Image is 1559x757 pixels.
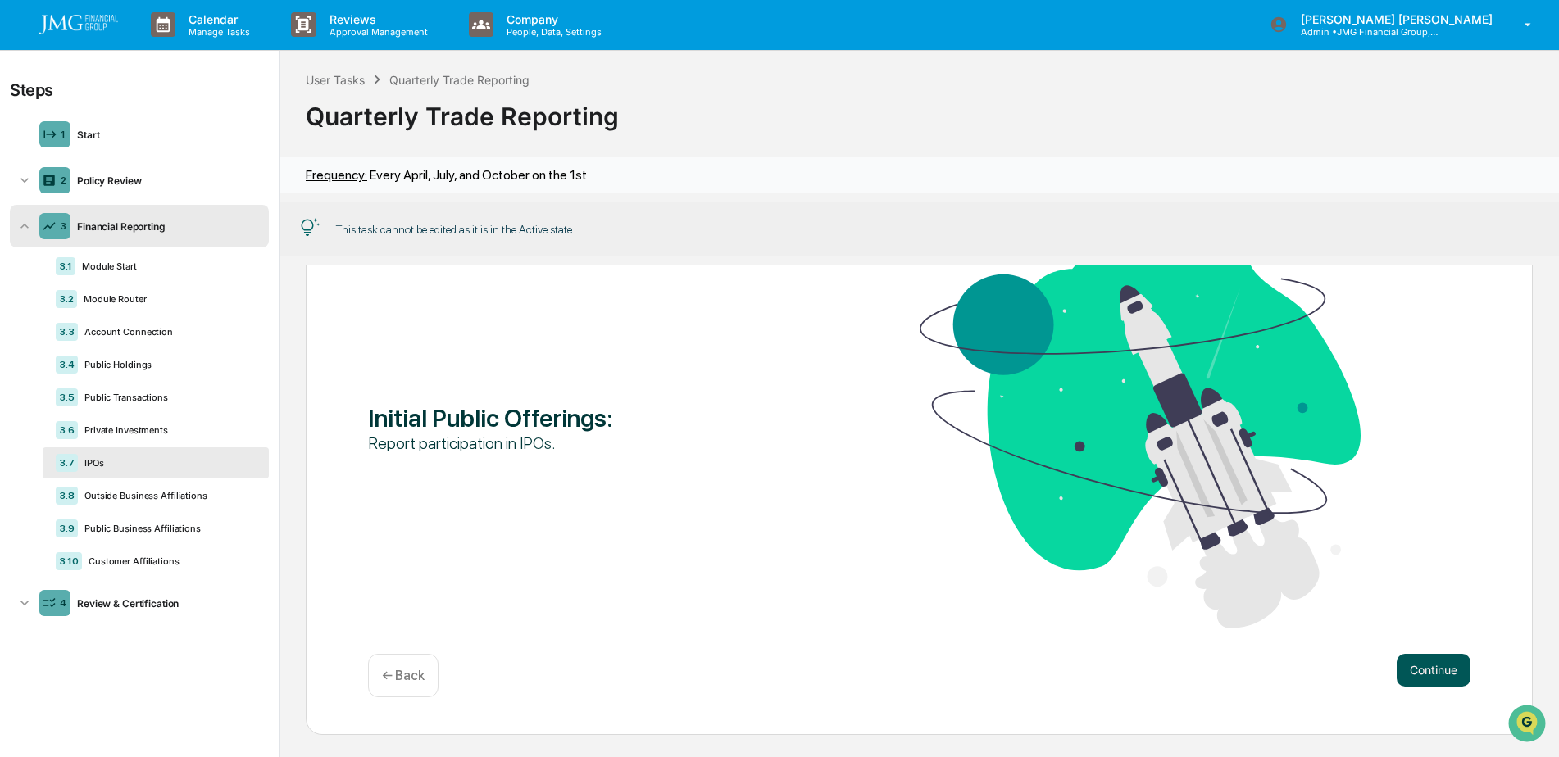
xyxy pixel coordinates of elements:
div: Outside Business Affiliations [78,490,256,501]
img: logo [39,15,118,34]
div: Public Holdings [78,359,256,370]
p: Approval Management [316,26,436,38]
div: 4 [60,597,66,609]
button: See all [254,179,298,198]
button: Start new chat [279,130,298,150]
img: 8933085812038_c878075ebb4cc5468115_72.jpg [34,125,64,155]
div: Every April, July, and October on the 1st [306,167,587,183]
a: 🗄️Attestations [112,329,210,358]
p: How can we help? [16,34,298,61]
div: This task cannot be edited as it is in the Active state. [336,223,575,236]
div: 3.1 [56,257,75,275]
div: User Tasks [306,73,365,87]
img: 1746055101610-c473b297-6a78-478c-a979-82029cc54cd1 [16,125,46,155]
div: Customer Affiliations [82,555,256,567]
div: IPOs [78,457,256,469]
div: 3 [60,220,66,232]
div: 3.2 [56,290,77,308]
a: 🖐️Preclearance [10,329,112,358]
div: Policy Review [70,175,262,187]
div: Initial Public Offerings : [368,403,809,433]
div: 3.8 [56,487,78,505]
span: • [220,267,226,280]
div: 3.9 [56,519,78,537]
div: 2 [61,175,66,186]
p: [PERSON_NAME] [PERSON_NAME] [1288,12,1501,26]
span: Attestations [135,335,203,351]
div: 🖐️ [16,337,30,350]
div: Public Business Affiliations [78,523,256,534]
a: Powered byPylon [116,406,198,419]
p: Manage Tasks [175,26,258,38]
div: Public Transactions [78,392,256,403]
p: ← Back [382,668,425,683]
span: [PERSON_NAME].[PERSON_NAME] [51,267,217,280]
div: 3.7 [56,454,78,472]
img: Initial Public Offerings [920,224,1361,628]
p: Reviews [316,12,436,26]
div: Review & Certification [70,597,262,610]
div: Steps [10,80,53,100]
p: Company [493,12,610,26]
p: Calendar [175,12,258,26]
div: Start [70,129,262,141]
button: Continue [1397,654,1470,687]
p: People, Data, Settings [493,26,610,38]
div: 3.3 [56,323,78,341]
div: Module Start [75,261,256,272]
span: Preclearance [33,335,106,351]
span: Data Lookup [33,366,103,383]
div: Account Connection [78,326,256,338]
a: 🔎Data Lookup [10,360,110,389]
div: 3.5 [56,388,78,406]
div: 3.4 [56,356,78,374]
div: Financial Reporting [70,220,262,233]
iframe: Open customer support [1507,703,1551,747]
span: Frequency: [306,167,367,183]
div: Quarterly Trade Reporting [306,88,1533,131]
div: 🗄️ [119,337,132,350]
div: Start new chat [74,125,269,142]
div: Private Investments [78,424,256,436]
div: 1 [61,129,66,140]
p: Admin • JMG Financial Group, Ltd. [1288,26,1440,38]
img: Tip [300,218,320,238]
div: 3.10 [56,552,82,570]
div: 🔎 [16,368,30,381]
span: [DATE] [230,267,263,280]
div: Past conversations [16,182,110,195]
div: Quarterly Trade Reporting [389,73,530,87]
div: Module Router [77,293,256,305]
span: [DATE] [230,223,263,236]
span: • [220,223,226,236]
span: Pylon [163,406,198,419]
div: 3.6 [56,421,78,439]
div: Report participation in IPOs. [368,433,809,454]
span: [PERSON_NAME].[PERSON_NAME] [51,223,217,236]
img: Steve.Lennart [16,207,43,233]
img: Steve.Lennart [16,252,43,278]
div: We're available if you need us! [74,142,225,155]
